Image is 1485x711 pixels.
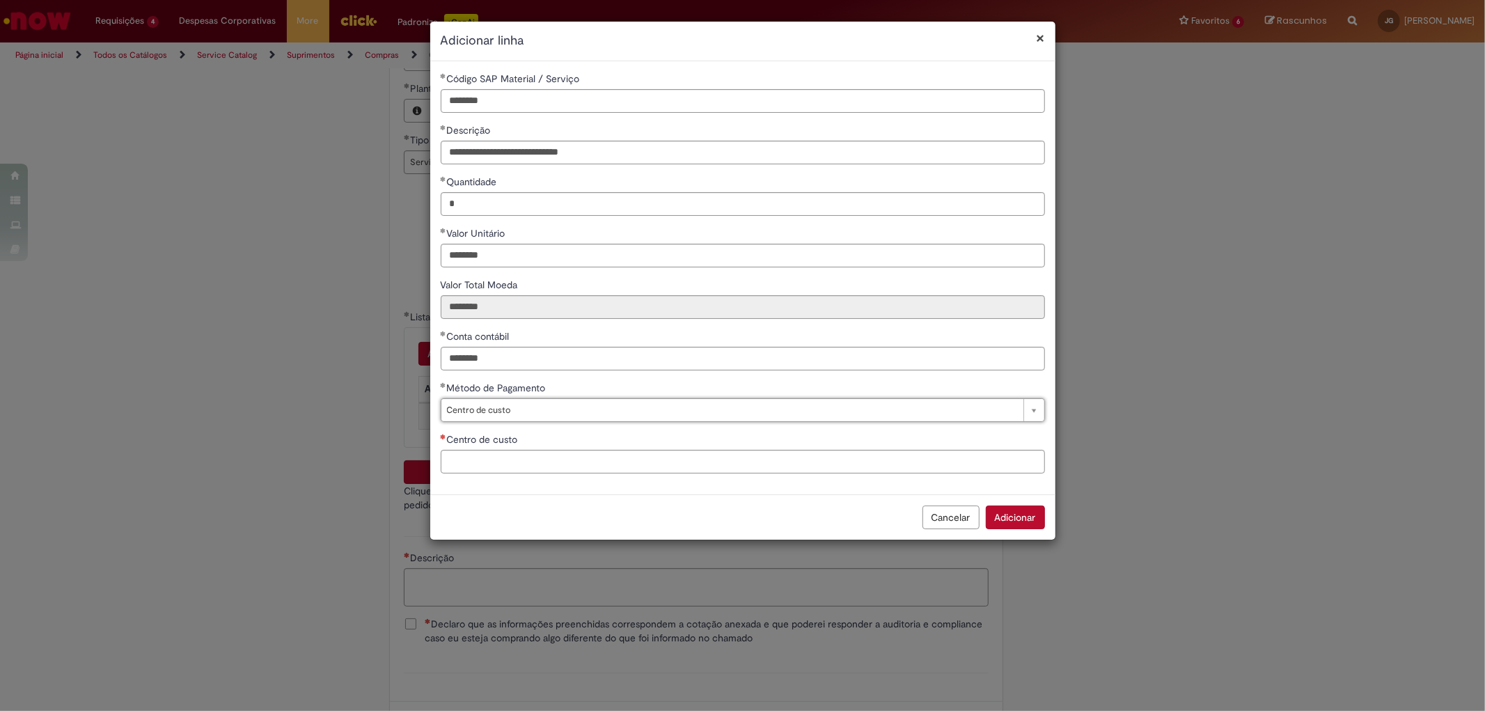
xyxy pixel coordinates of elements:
[447,124,494,136] span: Descrição
[441,192,1045,216] input: Quantidade
[447,382,549,394] span: Método de Pagamento
[447,433,521,446] span: Centro de custo
[922,506,980,529] button: Cancelar
[441,73,447,79] span: Obrigatório Preenchido
[441,295,1045,319] input: Valor Total Moeda
[441,141,1045,164] input: Descrição
[441,228,447,233] span: Obrigatório Preenchido
[447,399,1016,421] span: Centro de custo
[441,244,1045,267] input: Valor Unitário
[447,175,500,188] span: Quantidade
[986,506,1045,529] button: Adicionar
[441,382,447,388] span: Obrigatório Preenchido
[441,347,1045,370] input: Conta contábil
[441,125,447,130] span: Obrigatório Preenchido
[441,176,447,182] span: Obrigatório Preenchido
[441,89,1045,113] input: Código SAP Material / Serviço
[441,32,1045,50] h2: Adicionar linha
[447,330,512,343] span: Conta contábil
[441,450,1045,474] input: Centro de custo
[447,72,583,85] span: Código SAP Material / Serviço
[447,227,508,240] span: Valor Unitário
[1037,31,1045,45] button: Fechar modal
[441,331,447,336] span: Obrigatório Preenchido
[441,279,521,291] span: Somente leitura - Valor Total Moeda
[441,434,447,439] span: Necessários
